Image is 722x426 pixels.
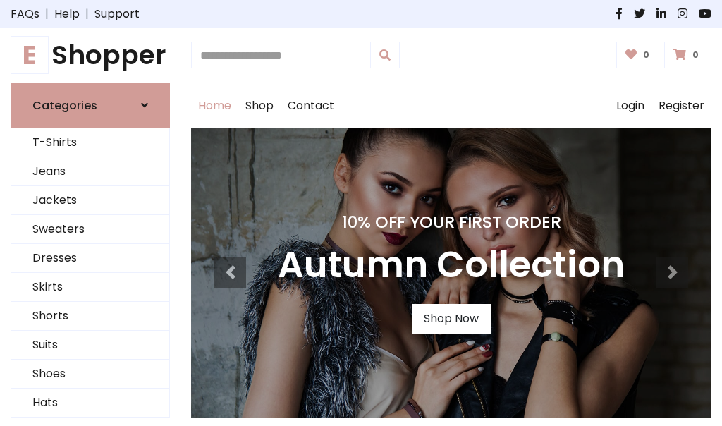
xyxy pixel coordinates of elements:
[11,39,170,71] h1: Shopper
[412,304,491,334] a: Shop Now
[11,39,170,71] a: EShopper
[11,157,169,186] a: Jeans
[54,6,80,23] a: Help
[11,360,169,389] a: Shoes
[94,6,140,23] a: Support
[11,273,169,302] a: Skirts
[11,244,169,273] a: Dresses
[640,49,653,61] span: 0
[278,243,625,287] h3: Autumn Collection
[11,128,169,157] a: T-Shirts
[278,212,625,232] h4: 10% Off Your First Order
[11,83,170,128] a: Categories
[281,83,341,128] a: Contact
[11,215,169,244] a: Sweaters
[11,331,169,360] a: Suits
[39,6,54,23] span: |
[664,42,711,68] a: 0
[80,6,94,23] span: |
[616,42,662,68] a: 0
[651,83,711,128] a: Register
[11,186,169,215] a: Jackets
[11,302,169,331] a: Shorts
[191,83,238,128] a: Home
[609,83,651,128] a: Login
[32,99,97,112] h6: Categories
[11,36,49,74] span: E
[11,6,39,23] a: FAQs
[689,49,702,61] span: 0
[11,389,169,418] a: Hats
[238,83,281,128] a: Shop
